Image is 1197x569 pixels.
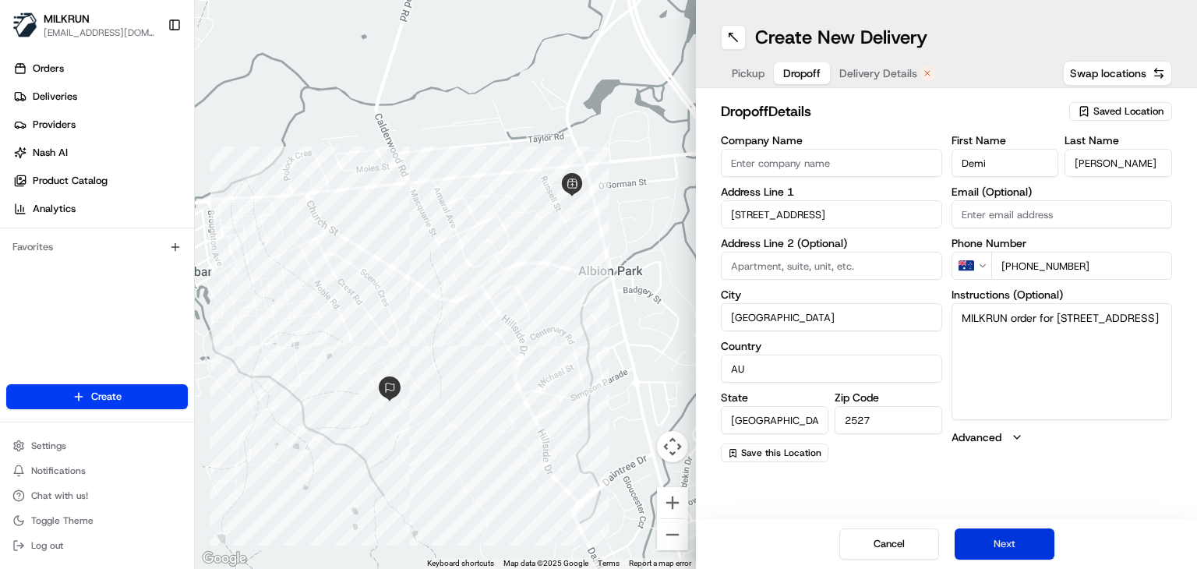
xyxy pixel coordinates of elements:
label: Advanced [952,429,1001,445]
button: Saved Location [1069,101,1172,122]
label: City [721,289,942,300]
button: Chat with us! [6,485,188,507]
a: Open this area in Google Maps (opens a new window) [199,549,250,569]
img: MILKRUN [12,12,37,37]
span: Map data ©2025 Google [503,559,588,567]
a: Product Catalog [6,168,194,193]
span: Save this Location [741,447,821,459]
input: Enter first name [952,149,1059,177]
label: Company Name [721,135,942,146]
h1: Create New Delivery [755,25,927,50]
span: Nash AI [33,146,68,160]
h2: dropoff Details [721,101,1060,122]
button: Save this Location [721,444,828,462]
span: Pickup [732,65,764,81]
button: MILKRUNMILKRUN[EMAIL_ADDRESS][DOMAIN_NAME] [6,6,161,44]
span: Settings [31,440,66,452]
label: State [721,392,828,403]
a: Analytics [6,196,194,221]
button: Notifications [6,460,188,482]
img: Google [199,549,250,569]
div: Favorites [6,235,188,260]
button: Zoom out [657,519,688,550]
button: Keyboard shortcuts [427,558,494,569]
input: Enter company name [721,149,942,177]
button: Zoom in [657,487,688,518]
input: Enter email address [952,200,1173,228]
span: Deliveries [33,90,77,104]
span: Providers [33,118,76,132]
input: Enter country [721,355,942,383]
button: [EMAIL_ADDRESS][DOMAIN_NAME] [44,27,155,39]
button: Log out [6,535,188,557]
label: Address Line 2 (Optional) [721,238,942,249]
label: Zip Code [835,392,942,403]
input: Enter city [721,303,942,331]
button: Toggle Theme [6,510,188,532]
label: Country [721,341,942,352]
input: Enter state [721,406,828,434]
a: Orders [6,56,194,81]
a: Report a map error [629,559,691,567]
button: Map camera controls [657,431,688,462]
input: Enter last name [1065,149,1172,177]
span: Dropoff [783,65,821,81]
span: Analytics [33,202,76,216]
input: Apartment, suite, unit, etc. [721,252,942,280]
label: First Name [952,135,1059,146]
span: Toggle Theme [31,514,94,527]
span: Notifications [31,465,86,477]
button: Swap locations [1063,61,1172,86]
label: Instructions (Optional) [952,289,1173,300]
span: Product Catalog [33,174,108,188]
input: Enter zip code [835,406,942,434]
span: Swap locations [1070,65,1146,81]
label: Email (Optional) [952,186,1173,197]
span: Chat with us! [31,489,88,502]
button: Create [6,384,188,409]
a: Nash AI [6,140,194,165]
span: Log out [31,539,63,552]
button: Settings [6,435,188,457]
a: Deliveries [6,84,194,109]
button: Advanced [952,429,1173,445]
textarea: MILKRUN order for [STREET_ADDRESS] [952,303,1173,420]
a: Providers [6,112,194,137]
button: Next [955,528,1054,560]
span: Delivery Details [839,65,917,81]
span: Create [91,390,122,404]
input: Enter address [721,200,942,228]
label: Last Name [1065,135,1172,146]
label: Address Line 1 [721,186,942,197]
span: Saved Location [1093,104,1163,118]
input: Enter phone number [991,252,1173,280]
label: Phone Number [952,238,1173,249]
span: Orders [33,62,64,76]
a: Terms [598,559,620,567]
button: Cancel [839,528,939,560]
button: MILKRUN [44,11,90,27]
